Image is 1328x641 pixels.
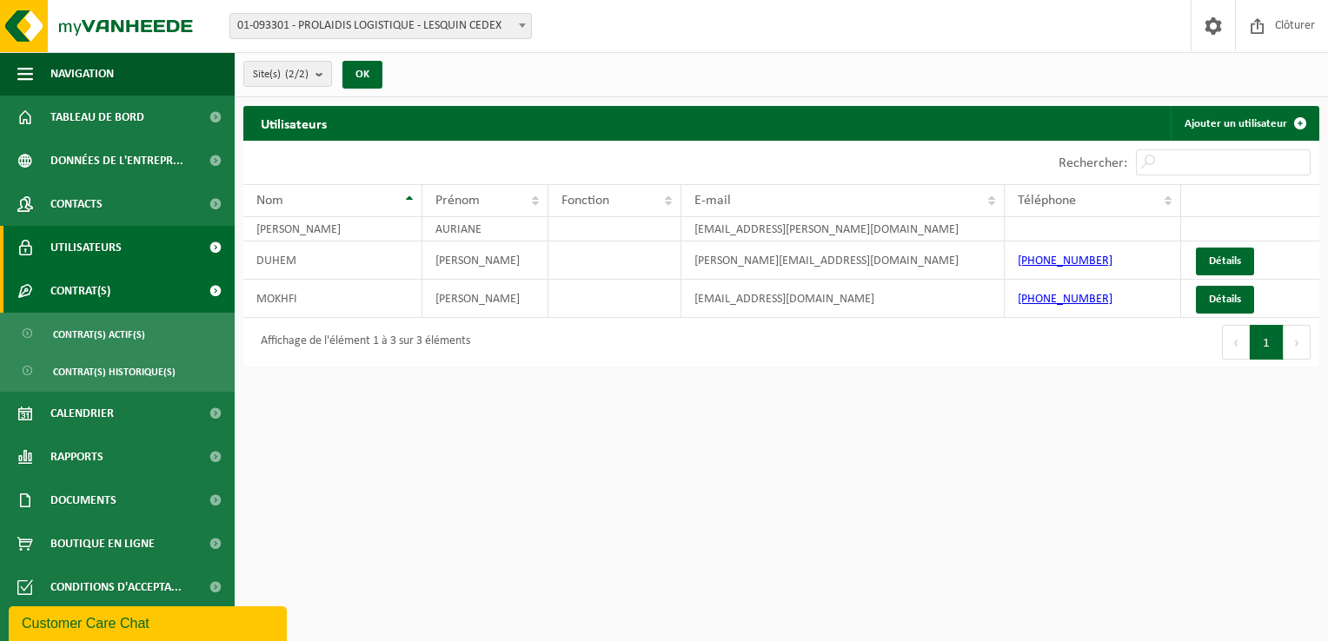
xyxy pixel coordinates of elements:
[422,217,548,241] td: AURIANE
[4,354,230,387] a: Contrat(s) historique(s)
[243,241,422,280] td: DUHEM
[256,194,283,208] span: Nom
[1059,156,1127,170] label: Rechercher:
[243,217,422,241] td: [PERSON_NAME]
[1196,286,1254,314] a: Détails
[1284,325,1311,360] button: Next
[694,194,731,208] span: E-mail
[50,269,110,313] span: Contrat(s)
[422,280,548,318] td: [PERSON_NAME]
[50,435,103,479] span: Rapports
[50,392,114,435] span: Calendrier
[50,479,116,522] span: Documents
[1018,194,1076,208] span: Téléphone
[50,96,144,139] span: Tableau de bord
[50,52,114,96] span: Navigation
[229,13,532,39] span: 01-093301 - PROLAIDIS LOGISTIQUE - LESQUIN CEDEX
[342,61,382,89] button: OK
[9,603,290,641] iframe: chat widget
[243,106,344,140] h2: Utilisateurs
[50,565,182,609] span: Conditions d'accepta...
[4,317,230,350] a: Contrat(s) actif(s)
[252,327,470,358] div: Affichage de l'élément 1 à 3 sur 3 éléments
[681,217,1005,241] td: [EMAIL_ADDRESS][PERSON_NAME][DOMAIN_NAME]
[1018,254,1112,268] a: [PHONE_NUMBER]
[50,139,183,182] span: Données de l'entrepr...
[681,241,1005,280] td: [PERSON_NAME][EMAIL_ADDRESS][DOMAIN_NAME]
[681,280,1005,318] td: [EMAIL_ADDRESS][DOMAIN_NAME]
[253,62,309,88] span: Site(s)
[422,241,548,280] td: [PERSON_NAME]
[1222,325,1250,360] button: Previous
[53,355,176,388] span: Contrat(s) historique(s)
[50,226,122,269] span: Utilisateurs
[50,522,155,565] span: Boutique en ligne
[1250,325,1284,360] button: 1
[285,69,309,80] count: (2/2)
[230,14,531,38] span: 01-093301 - PROLAIDIS LOGISTIQUE - LESQUIN CEDEX
[1018,293,1112,306] a: [PHONE_NUMBER]
[243,61,332,87] button: Site(s)(2/2)
[53,318,145,351] span: Contrat(s) actif(s)
[50,182,103,226] span: Contacts
[1196,248,1254,275] a: Détails
[243,280,422,318] td: MOKHFI
[561,194,609,208] span: Fonction
[1171,106,1318,141] a: Ajouter un utilisateur
[435,194,480,208] span: Prénom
